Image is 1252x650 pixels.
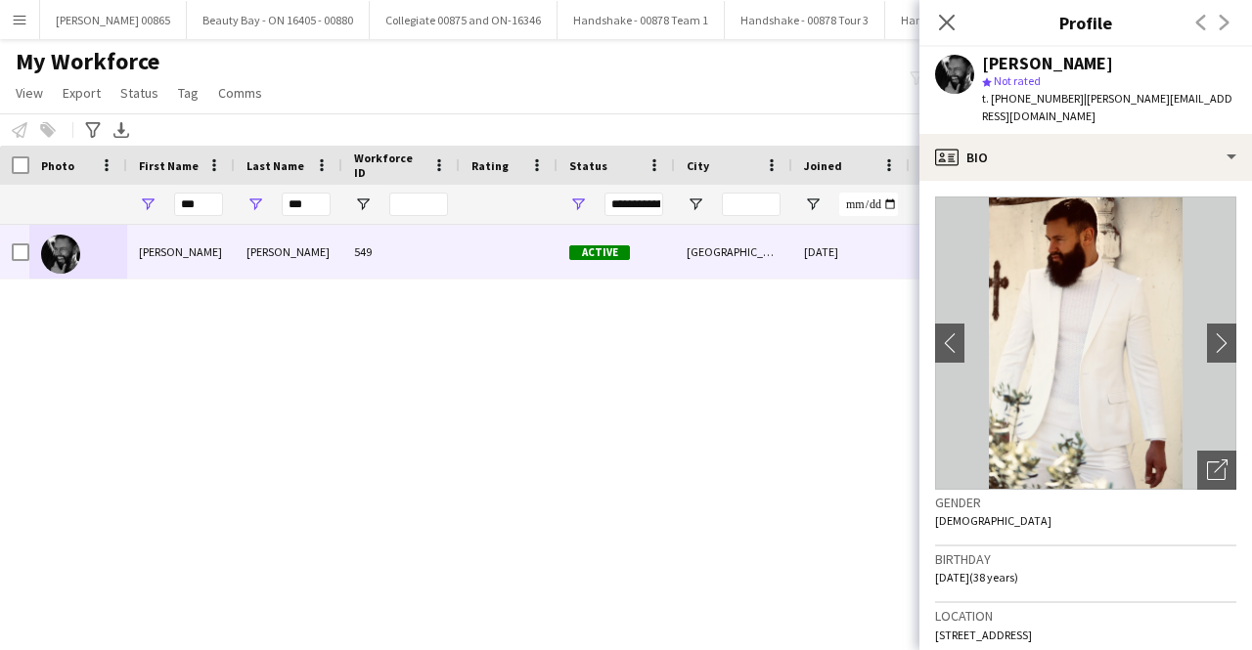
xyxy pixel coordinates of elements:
[935,628,1032,642] span: [STREET_ADDRESS]
[839,193,898,216] input: Joined Filter Input
[170,80,206,106] a: Tag
[41,158,74,173] span: Photo
[389,193,448,216] input: Workforce ID Filter Input
[41,235,80,274] img: Daniel Lee
[935,570,1018,585] span: [DATE] (38 years)
[885,1,1052,39] button: Handshake - 00878 Team 2
[919,134,1252,181] div: Bio
[994,73,1041,88] span: Not rated
[1197,451,1236,490] div: Open photos pop-in
[569,158,607,173] span: Status
[55,80,109,106] a: Export
[354,195,372,213] button: Open Filter Menu
[63,84,101,102] span: Export
[246,158,304,173] span: Last Name
[120,84,158,102] span: Status
[804,195,822,213] button: Open Filter Menu
[81,118,105,142] app-action-btn: Advanced filters
[935,550,1236,568] h3: Birthday
[187,1,370,39] button: Beauty Bay - ON 16405 - 00880
[935,494,1236,511] h3: Gender
[982,91,1232,123] span: | [PERSON_NAME][EMAIL_ADDRESS][DOMAIN_NAME]
[282,193,331,216] input: Last Name Filter Input
[919,10,1252,35] h3: Profile
[982,91,1084,106] span: t. [PHONE_NUMBER]
[569,195,587,213] button: Open Filter Menu
[16,84,43,102] span: View
[722,193,781,216] input: City Filter Input
[804,158,842,173] span: Joined
[235,225,342,279] div: [PERSON_NAME]
[569,245,630,260] span: Active
[40,1,187,39] button: [PERSON_NAME] 00865
[935,513,1051,528] span: [DEMOGRAPHIC_DATA]
[687,195,704,213] button: Open Filter Menu
[354,151,425,180] span: Workforce ID
[935,607,1236,625] h3: Location
[110,118,133,142] app-action-btn: Export XLSX
[792,225,910,279] div: [DATE]
[558,1,725,39] button: Handshake - 00878 Team 1
[910,225,1027,279] div: 265 days
[8,80,51,106] a: View
[725,1,885,39] button: Handshake - 00878 Tour 3
[471,158,509,173] span: Rating
[16,47,159,76] span: My Workforce
[139,158,199,173] span: First Name
[174,193,223,216] input: First Name Filter Input
[370,1,558,39] button: Collegiate 00875 and ON-16346
[342,225,460,279] div: 549
[178,84,199,102] span: Tag
[210,80,270,106] a: Comms
[218,84,262,102] span: Comms
[675,225,792,279] div: [GEOGRAPHIC_DATA]
[127,225,235,279] div: [PERSON_NAME]
[982,55,1113,72] div: [PERSON_NAME]
[112,80,166,106] a: Status
[246,195,264,213] button: Open Filter Menu
[139,195,156,213] button: Open Filter Menu
[687,158,709,173] span: City
[935,196,1236,490] img: Crew avatar or photo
